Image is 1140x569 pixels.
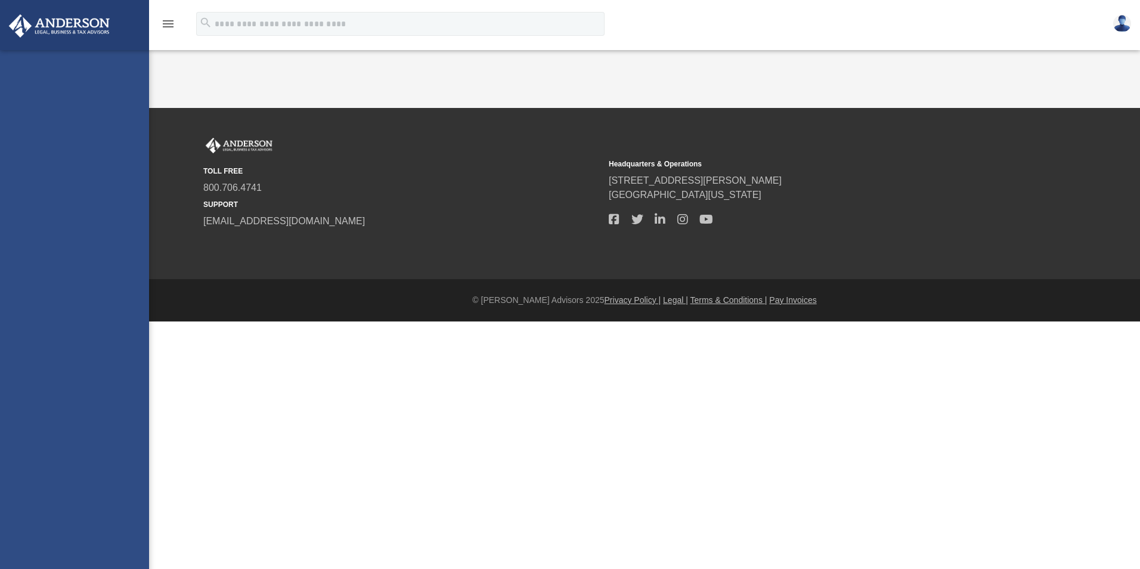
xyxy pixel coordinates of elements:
i: menu [161,17,175,31]
a: [GEOGRAPHIC_DATA][US_STATE] [609,190,761,200]
a: [STREET_ADDRESS][PERSON_NAME] [609,175,782,185]
small: Headquarters & Operations [609,159,1006,169]
a: Pay Invoices [769,295,816,305]
a: [EMAIL_ADDRESS][DOMAIN_NAME] [203,216,365,226]
div: © [PERSON_NAME] Advisors 2025 [149,294,1140,307]
small: SUPPORT [203,199,600,210]
img: User Pic [1113,15,1131,32]
a: Privacy Policy | [605,295,661,305]
i: search [199,16,212,29]
a: Terms & Conditions | [690,295,767,305]
a: menu [161,23,175,31]
a: Legal | [663,295,688,305]
a: 800.706.4741 [203,183,262,193]
img: Anderson Advisors Platinum Portal [203,138,275,153]
small: TOLL FREE [203,166,600,177]
img: Anderson Advisors Platinum Portal [5,14,113,38]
